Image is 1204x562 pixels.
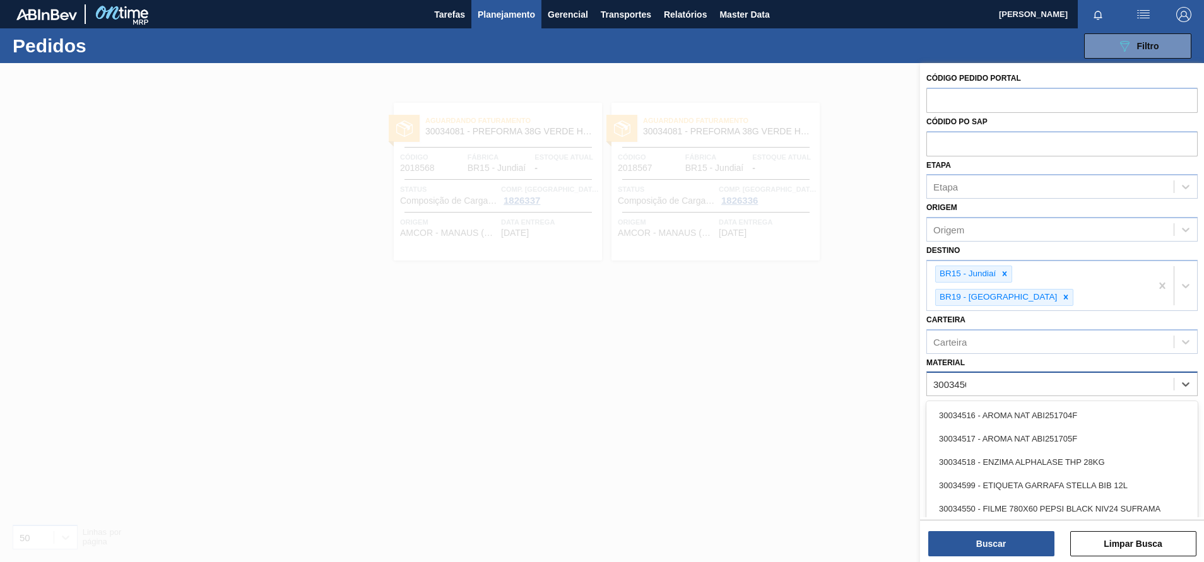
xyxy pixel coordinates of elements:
span: Transportes [601,7,651,22]
label: Material [926,358,965,367]
div: Etapa [933,182,958,192]
span: Tarefas [434,7,465,22]
h1: Pedidos [13,38,201,53]
label: Origem [926,203,957,212]
label: Códido PO SAP [926,117,988,126]
img: TNhmsLtSVTkK8tSr43FrP2fwEKptu5GPRR3wAAAABJRU5ErkJggg== [16,9,77,20]
div: Carteira [933,336,967,347]
img: userActions [1136,7,1151,22]
span: Filtro [1137,41,1159,51]
button: Notificações [1078,6,1118,23]
span: Gerencial [548,7,588,22]
div: 30034516 - AROMA NAT ABI251704F [926,404,1198,427]
div: 30034517 - AROMA NAT ABI251705F [926,427,1198,450]
label: Carteira [926,315,965,324]
label: Etapa [926,161,951,170]
div: 30034550 - FILME 780X60 PEPSI BLACK NIV24 SUFRAMA [926,497,1198,520]
span: Planejamento [478,7,535,22]
div: BR15 - Jundiaí [936,266,998,282]
span: Master Data [719,7,769,22]
button: Filtro [1084,33,1191,59]
div: Origem [933,225,964,235]
span: Relatórios [664,7,707,22]
div: 30034599 - ETIQUETA GARRAFA STELLA BIB 12L [926,474,1198,497]
img: Logout [1176,7,1191,22]
label: Destino [926,246,960,255]
div: BR19 - [GEOGRAPHIC_DATA] [936,290,1059,305]
label: Código Pedido Portal [926,74,1021,83]
div: 30034518 - ENZIMA ALPHALASE THP 28KG [926,450,1198,474]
